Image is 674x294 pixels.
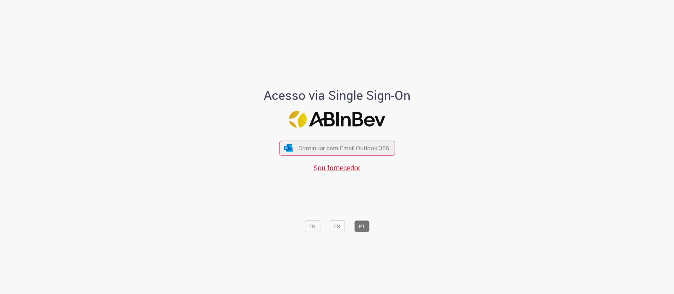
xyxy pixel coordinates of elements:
button: ícone Azure/Microsoft 360 Continuar com Email Outlook 365 [279,141,395,155]
h1: Acesso via Single Sign-On [240,88,435,102]
img: ícone Azure/Microsoft 360 [284,144,293,152]
button: PT [354,220,369,232]
span: Continuar com Email Outlook 365 [298,144,389,152]
button: ES [330,220,345,232]
img: Logo ABInBev [289,110,385,128]
a: Sou fornecedor [313,163,361,172]
button: EN [305,220,320,232]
